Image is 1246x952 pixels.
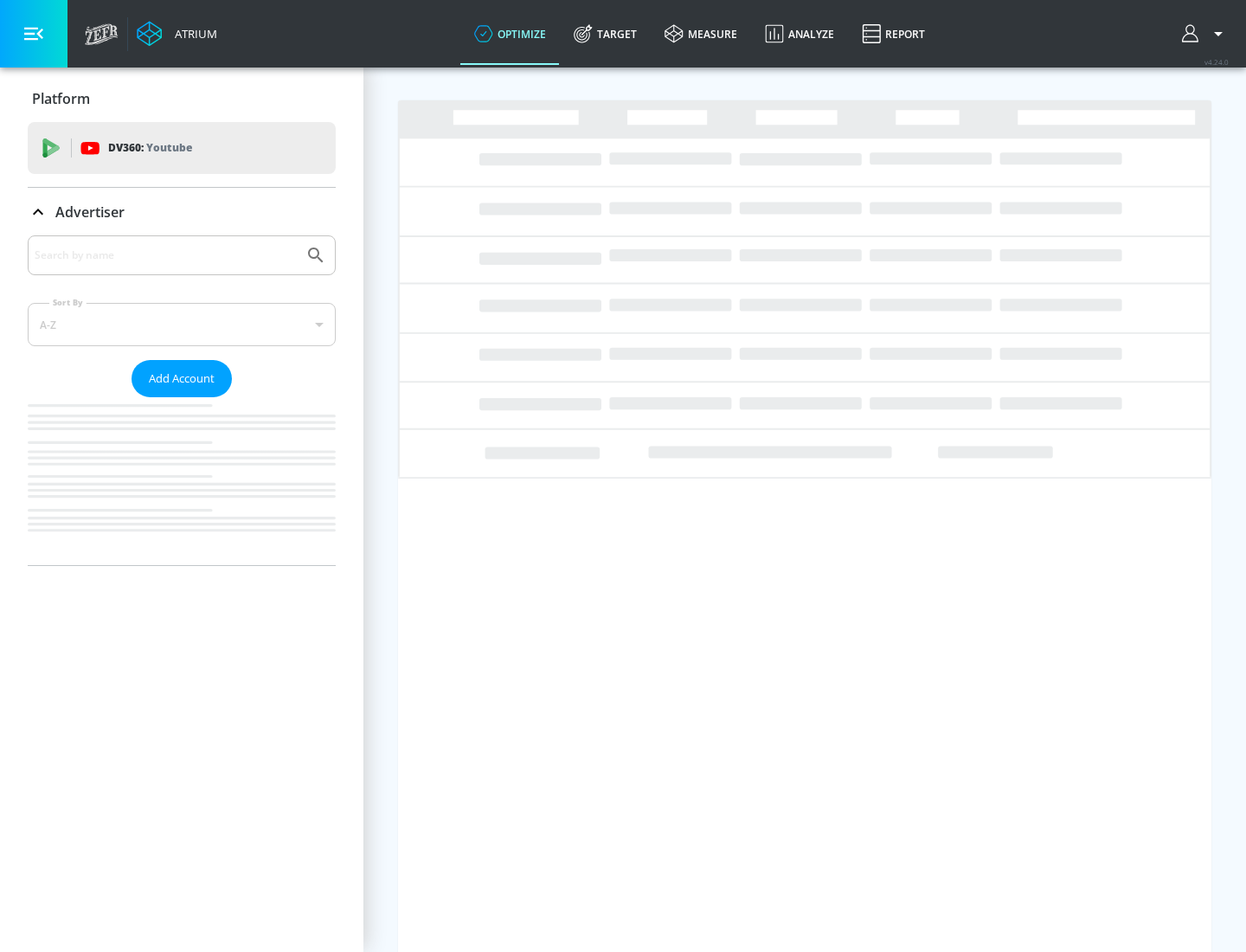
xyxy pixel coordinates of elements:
span: v 4.24.0 [1204,57,1229,67]
a: Atrium [137,21,217,47]
p: Youtube [146,138,192,157]
a: optimize [460,3,560,65]
div: Atrium [168,26,217,42]
a: Target [560,3,651,65]
div: Advertiser [28,235,336,565]
nav: list of Advertiser [28,397,336,565]
a: Report [848,3,939,65]
a: measure [651,3,751,65]
input: Search by name [35,244,297,267]
div: Advertiser [28,188,336,236]
div: A-Z [28,303,336,346]
p: Advertiser [55,203,125,222]
div: DV360: Youtube [28,122,336,174]
a: Analyze [751,3,848,65]
div: Platform [28,74,336,123]
span: Add Account [149,369,215,389]
p: Platform [32,89,90,108]
button: Add Account [132,360,232,397]
label: Sort By [49,297,87,308]
p: DV360: [108,138,192,158]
